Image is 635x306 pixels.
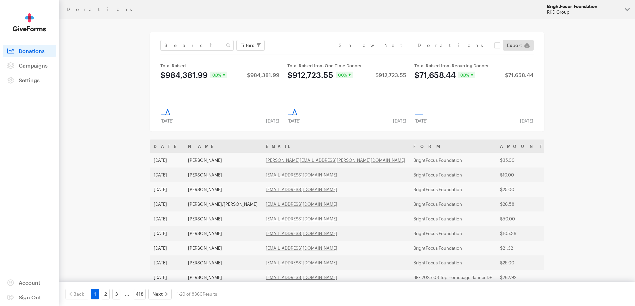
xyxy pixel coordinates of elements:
a: [EMAIL_ADDRESS][DOMAIN_NAME] [266,231,337,236]
td: $26.58 [496,197,550,211]
a: Account [3,277,56,289]
div: $71,658.44 [414,71,456,79]
td: BrightFocus Foundation [409,153,496,167]
td: [DATE] [150,182,184,197]
span: Settings [19,77,40,83]
div: [DATE] [156,118,178,124]
td: [DATE] [150,241,184,255]
div: BrightFocus Foundation [547,4,619,9]
td: $25.00 [496,255,550,270]
td: [DATE] [150,211,184,226]
td: BrightFocus Foundation [409,211,496,226]
td: [DATE] [150,255,184,270]
a: [EMAIL_ADDRESS][DOMAIN_NAME] [266,201,337,207]
td: [PERSON_NAME] [184,241,262,255]
a: [PERSON_NAME][EMAIL_ADDRESS][PERSON_NAME][DOMAIN_NAME] [266,157,405,163]
a: [EMAIL_ADDRESS][DOMAIN_NAME] [266,275,337,280]
th: Name [184,140,262,153]
td: BrightFocus Foundation [409,197,496,211]
div: $71,658.44 [505,72,533,78]
a: [EMAIL_ADDRESS][DOMAIN_NAME] [266,245,337,251]
td: [DATE] [150,153,184,167]
td: [PERSON_NAME] [184,182,262,197]
td: $10.00 [496,167,550,182]
td: $25.00 [496,182,550,197]
a: Settings [3,74,56,86]
div: Total Raised from One Time Donors [287,63,406,68]
a: Campaigns [3,60,56,72]
td: $21.32 [496,241,550,255]
div: 0.0% [458,72,475,78]
div: [DATE] [283,118,305,124]
span: Sign Out [19,294,41,300]
a: [EMAIL_ADDRESS][DOMAIN_NAME] [266,260,337,265]
div: $984,381.99 [160,71,208,79]
span: Donations [19,48,45,54]
div: [DATE] [389,118,410,124]
div: $912,723.55 [287,71,333,79]
a: Donations [3,45,56,57]
a: [EMAIL_ADDRESS][DOMAIN_NAME] [266,216,337,221]
div: [DATE] [516,118,537,124]
a: Export [503,40,534,51]
span: Filters [240,41,254,49]
img: GiveForms [13,13,46,32]
td: [PERSON_NAME] [184,255,262,270]
span: Next [152,290,163,298]
div: 0.0% [336,72,353,78]
div: $984,381.99 [247,72,279,78]
button: Filters [236,40,265,51]
a: [EMAIL_ADDRESS][DOMAIN_NAME] [266,172,337,177]
a: 2 [102,289,110,299]
div: 1-20 of 8360 [177,289,217,299]
input: Search Name & Email [160,40,234,51]
th: Email [262,140,409,153]
div: Total Raised from Recurring Donors [414,63,533,68]
span: Account [19,279,40,286]
span: Campaigns [19,62,48,69]
a: 3 [112,289,120,299]
td: [PERSON_NAME] [184,270,262,285]
td: BrightFocus Foundation [409,167,496,182]
td: [PERSON_NAME] [184,153,262,167]
td: [PERSON_NAME]/[PERSON_NAME] [184,197,262,211]
th: Form [409,140,496,153]
a: 418 [134,289,146,299]
td: $35.00 [496,153,550,167]
div: RKD Group [547,9,619,15]
td: [DATE] [150,197,184,211]
span: Results [203,291,217,297]
td: BrightFocus Foundation [409,241,496,255]
span: Export [507,41,522,49]
td: BrightFocus Foundation [409,255,496,270]
th: Amount [496,140,550,153]
td: [PERSON_NAME] [184,167,262,182]
div: [DATE] [410,118,432,124]
td: BrightFocus Foundation [409,226,496,241]
th: Date [150,140,184,153]
td: [PERSON_NAME] [184,211,262,226]
td: [DATE] [150,226,184,241]
td: $262.92 [496,270,550,285]
td: $105.36 [496,226,550,241]
td: BFF 2025-08 Top Homepage Banner DF [409,270,496,285]
div: 0.0% [210,72,227,78]
td: BrightFocus Foundation [409,182,496,197]
td: $50.00 [496,211,550,226]
td: [DATE] [150,270,184,285]
div: [DATE] [262,118,283,124]
div: $912,723.55 [375,72,406,78]
td: [PERSON_NAME] [184,226,262,241]
div: Total Raised [160,63,279,68]
a: [EMAIL_ADDRESS][DOMAIN_NAME] [266,187,337,192]
a: Next [148,289,172,299]
a: Sign Out [3,291,56,303]
td: [DATE] [150,167,184,182]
